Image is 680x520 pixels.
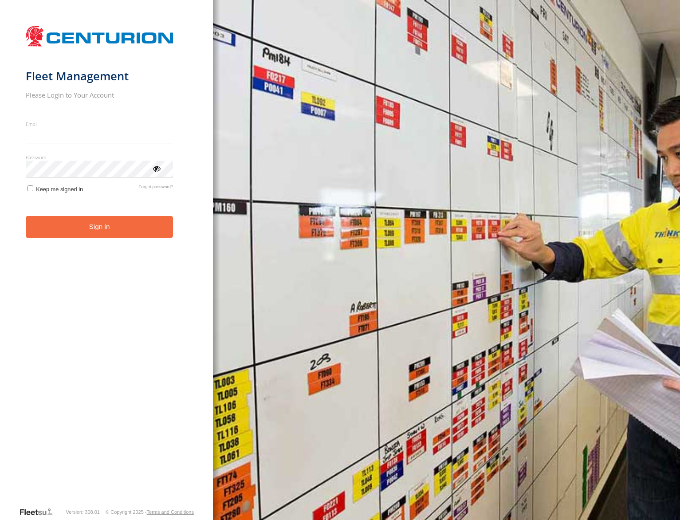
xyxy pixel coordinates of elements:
[19,508,60,516] a: Visit our Website
[26,121,173,127] label: Email
[106,509,194,515] div: © Copyright 2025 -
[147,509,194,515] a: Terms and Conditions
[28,185,33,191] input: Keep me signed in
[26,216,173,238] button: Sign in
[66,509,100,515] div: Version: 308.01
[26,154,173,161] label: Password
[26,21,188,507] form: main
[139,184,173,193] a: Forgot password?
[152,164,161,173] div: ViewPassword
[36,186,83,193] span: Keep me signed in
[26,69,173,83] h1: Fleet Management
[26,91,173,99] h2: Please Login to Your Account
[26,25,173,47] img: Centurion Transport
